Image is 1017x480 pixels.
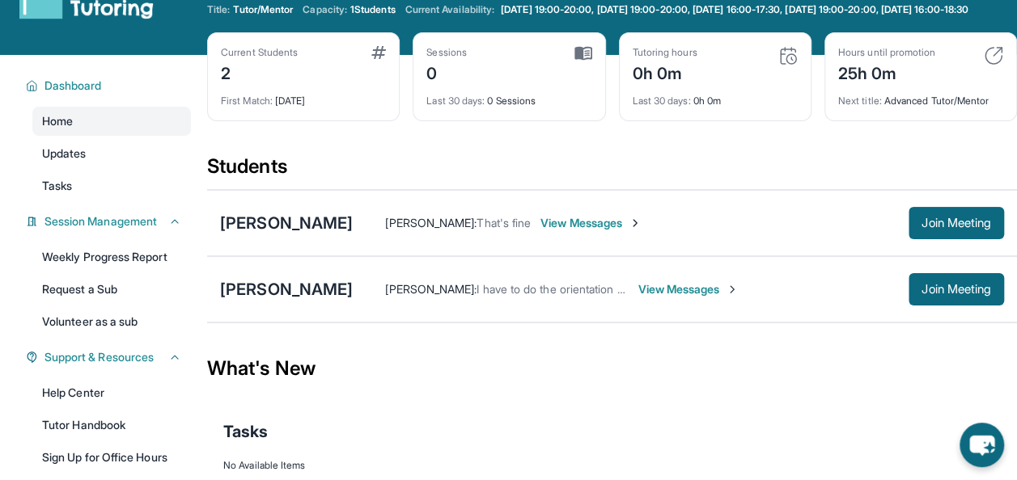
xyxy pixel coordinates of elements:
span: Tasks [223,420,268,443]
span: First Match : [221,95,273,107]
span: Join Meeting [922,284,991,294]
span: Title: [207,3,230,16]
div: Advanced Tutor/Mentor [838,85,1003,107]
img: card [574,46,592,61]
span: I have to do the orientation but the parent is asking me if i can do [DATE]? [477,282,852,296]
a: [DATE] 19:00-20:00, [DATE] 19:00-20:00, [DATE] 16:00-17:30, [DATE] 19:00-20:00, [DATE] 16:00-18:30 [498,3,972,16]
span: [PERSON_NAME] : [385,282,477,296]
span: Updates [42,145,87,162]
a: Updates [32,139,191,168]
span: View Messages [540,215,642,231]
span: 1 Students [350,3,396,16]
a: Volunteer as a sub [32,307,191,336]
div: 2 [221,59,298,85]
button: Join Meeting [909,273,1004,305]
div: Hours until promotion [838,46,935,59]
div: 0h 0m [633,85,798,107]
span: Tutor/Mentor [233,3,293,16]
span: Home [42,113,73,129]
span: Last 30 days : [633,95,691,107]
div: Tutoring hours [633,46,697,59]
a: Weekly Progress Report [32,242,191,272]
img: card [778,46,798,65]
div: [PERSON_NAME] [220,278,353,301]
span: Support & Resources [44,349,154,365]
div: No Available Items [223,459,1001,472]
button: Session Management [38,213,181,229]
span: Dashboard [44,78,102,94]
img: Chevron-Right [726,283,739,296]
a: Sign Up for Office Hours [32,443,191,472]
span: View Messages [638,281,739,297]
div: [PERSON_NAME] [220,212,353,234]
span: Session Management [44,213,157,229]
span: Tasks [42,178,72,194]
button: Join Meeting [909,207,1004,239]
span: [PERSON_NAME] : [385,216,477,229]
a: Help Center [32,378,191,407]
span: Last 30 days : [426,95,485,107]
a: Tutor Handbook [32,411,191,440]
button: Support & Resources [38,349,181,365]
span: Join Meeting [922,218,991,228]
div: 0 [426,59,467,85]
div: Students [207,154,1017,189]
div: [DATE] [221,85,386,107]
button: chat-button [960,423,1004,467]
div: 0h 0m [633,59,697,85]
span: [DATE] 19:00-20:00, [DATE] 19:00-20:00, [DATE] 16:00-17:30, [DATE] 19:00-20:00, [DATE] 16:00-18:30 [501,3,968,16]
a: Tasks [32,171,191,200]
span: That's fine [477,216,531,229]
a: Home [32,107,191,136]
img: card [371,46,386,59]
span: Capacity: [303,3,347,16]
img: Chevron-Right [629,217,642,229]
div: Current Students [221,46,298,59]
div: 0 Sessions [426,85,591,107]
img: card [984,46,1003,65]
a: Request a Sub [32,275,191,304]
span: Current Availability: [405,3,494,16]
button: Dashboard [38,78,181,94]
div: 25h 0m [838,59,935,85]
div: What's New [207,333,1017,404]
div: Sessions [426,46,467,59]
span: Next title : [838,95,882,107]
